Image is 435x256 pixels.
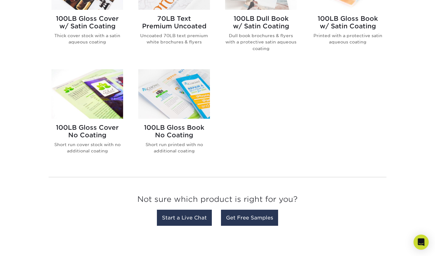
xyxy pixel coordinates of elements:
[51,69,123,119] img: 100LB Gloss Cover<br/>No Coating Brochures & Flyers
[138,69,210,164] a: 100LB Gloss Book<br/>No Coating Brochures & Flyers 100LB Gloss BookNo Coating Short run printed w...
[221,210,278,226] a: Get Free Samples
[51,124,123,139] h2: 100LB Gloss Cover No Coating
[2,237,54,254] iframe: Google Customer Reviews
[138,15,210,30] h2: 70LB Text Premium Uncoated
[312,32,384,45] p: Printed with a protective satin aqueous coating
[138,124,210,139] h2: 100LB Gloss Book No Coating
[225,32,297,52] p: Dull book brochures & flyers with a protective satin aqueous coating
[51,141,123,154] p: Short run cover stock with no additional coating
[138,69,210,119] img: 100LB Gloss Book<br/>No Coating Brochures & Flyers
[51,69,123,164] a: 100LB Gloss Cover<br/>No Coating Brochures & Flyers 100LB Gloss CoverNo Coating Short run cover s...
[51,15,123,30] h2: 100LB Gloss Cover w/ Satin Coating
[49,190,386,212] h3: Not sure which product is right for you?
[51,32,123,45] p: Thick cover stock with a satin aqueous coating
[138,32,210,45] p: Uncoated 70LB text premium white brochures & flyers
[138,141,210,154] p: Short run printed with no additional coating
[312,15,384,30] h2: 100LB Gloss Book w/ Satin Coating
[157,210,212,226] a: Start a Live Chat
[225,15,297,30] h2: 100LB Dull Book w/ Satin Coating
[414,235,429,250] div: Open Intercom Messenger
